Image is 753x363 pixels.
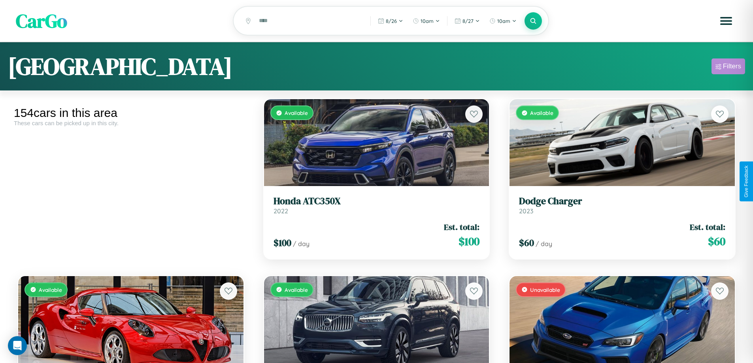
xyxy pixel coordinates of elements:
div: These cars can be picked up in this city. [14,120,248,126]
span: 8 / 27 [462,18,474,24]
span: Unavailable [530,286,560,293]
span: $ 60 [519,236,534,249]
span: / day [293,240,310,248]
span: $ 100 [459,233,479,249]
span: CarGo [16,8,67,34]
span: Available [285,286,308,293]
div: Open Intercom Messenger [8,336,27,355]
span: Est. total: [690,221,725,233]
button: Filters [711,58,745,74]
div: 154 cars in this area [14,106,248,120]
button: 10am [485,15,521,27]
span: 10am [421,18,434,24]
span: $ 100 [274,236,291,249]
span: 8 / 26 [386,18,397,24]
h3: Dodge Charger [519,196,725,207]
span: 10am [497,18,510,24]
button: 8/27 [451,15,484,27]
button: 10am [409,15,444,27]
span: Available [530,109,553,116]
span: 2022 [274,207,288,215]
div: Filters [723,62,741,70]
span: 2023 [519,207,533,215]
h1: [GEOGRAPHIC_DATA] [8,50,232,83]
button: Open menu [715,10,737,32]
span: $ 60 [708,233,725,249]
a: Honda ATC350X2022 [274,196,480,215]
h3: Honda ATC350X [274,196,480,207]
span: Available [285,109,308,116]
div: Give Feedback [744,166,749,197]
span: Available [39,286,62,293]
button: 8/26 [374,15,407,27]
a: Dodge Charger2023 [519,196,725,215]
span: / day [536,240,552,248]
span: Est. total: [444,221,479,233]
